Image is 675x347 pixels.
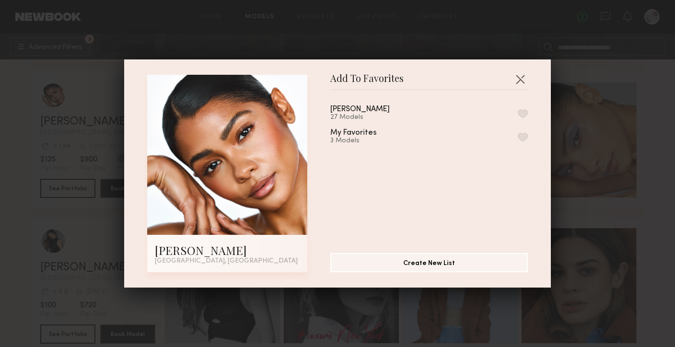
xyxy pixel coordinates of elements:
div: [GEOGRAPHIC_DATA], [GEOGRAPHIC_DATA] [155,258,300,265]
div: [PERSON_NAME] [330,105,390,114]
div: My Favorites [330,129,377,137]
div: 27 Models [330,114,413,121]
button: Create New List [330,253,528,272]
div: [PERSON_NAME] [155,243,300,258]
span: Add To Favorites [330,75,404,89]
div: 3 Models [330,137,400,145]
button: Close [512,71,528,87]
